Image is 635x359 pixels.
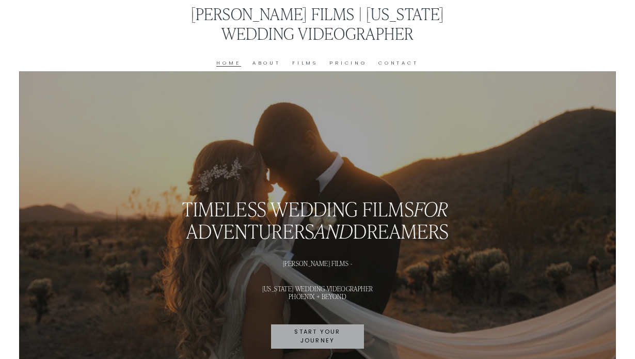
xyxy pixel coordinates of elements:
[191,3,444,44] a: [PERSON_NAME] Films | [US_STATE] Wedding Videographer
[414,195,448,221] em: for
[38,259,597,267] h1: [PERSON_NAME] FILMS -
[292,58,318,67] a: Films
[216,58,241,67] a: Home
[38,285,597,301] h1: [US_STATE] WEDDING VIDEOGRAPHER PHOENIX + BEYOND
[314,217,353,243] em: and
[38,197,597,241] h2: timeless wedding films ADVENTURERS DREAMERS
[378,58,419,67] a: Contact
[271,324,364,349] a: START YOUR JOURNEY
[252,58,281,67] a: About
[329,58,367,67] a: Pricing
